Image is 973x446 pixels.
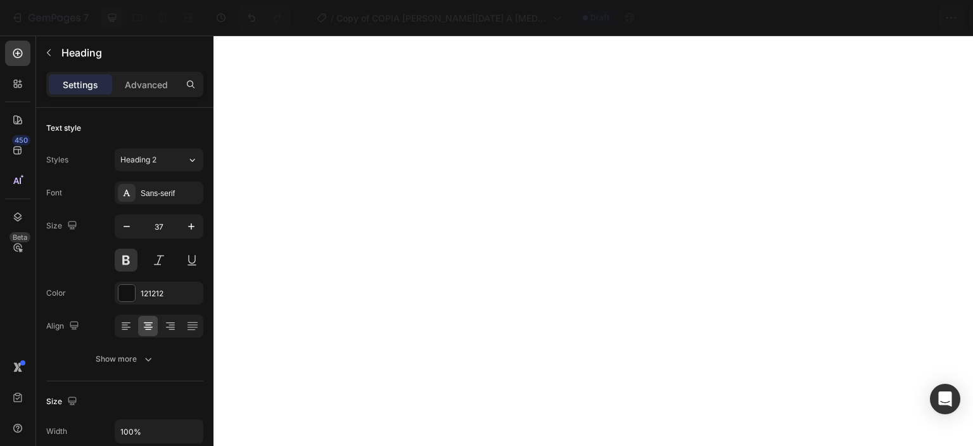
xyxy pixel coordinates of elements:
[46,154,68,166] div: Styles
[46,187,62,199] div: Font
[46,122,81,134] div: Text style
[930,384,960,414] div: Open Intercom Messenger
[590,12,609,23] span: Draft
[120,154,156,166] span: Heading 2
[46,393,80,410] div: Size
[900,11,931,25] div: Publish
[46,318,82,335] div: Align
[61,45,198,60] p: Heading
[239,5,290,30] div: Undo/Redo
[5,5,94,30] button: 7
[46,348,203,371] button: Show more
[336,11,547,25] span: Copy of COPIA [PERSON_NAME][DATE] A [MEDICAL_DATA] – Cápsulas de [MEDICAL_DATA] con Huanarpo para...
[141,188,200,199] div: Sans-serif
[331,11,334,25] span: /
[115,420,203,443] input: Auto
[713,5,837,30] button: 0 product assigned
[83,10,89,25] p: 7
[213,36,973,403] iframe: Design area
[724,11,808,25] span: 0 product assigned
[12,135,30,145] div: 450
[96,353,155,365] div: Show more
[46,426,67,437] div: Width
[125,78,168,91] p: Advanced
[853,13,874,23] span: Save
[46,287,66,299] div: Color
[141,288,200,299] div: 121212
[63,78,98,91] p: Settings
[115,148,203,171] button: Heading 2
[842,5,884,30] button: Save
[10,232,30,242] div: Beta
[46,218,80,235] div: Size
[889,5,942,30] button: Publish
